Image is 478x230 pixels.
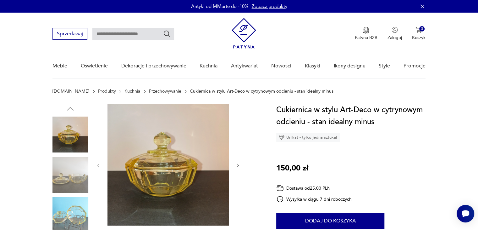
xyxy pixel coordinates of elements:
button: Dodaj do koszyka [276,213,384,229]
img: Zdjęcie produktu Cukiernica w stylu Art-Deco w cytrynowym odcieniu - stan idealny minus [52,117,88,152]
img: Ikona diamentu [279,135,284,140]
a: Produkty [98,89,116,94]
img: Ikona medalu [363,27,369,34]
p: 150,00 zł [276,162,308,174]
a: Nowości [271,54,291,78]
a: Klasyki [305,54,320,78]
div: Unikat - tylko jedna sztuka! [276,133,340,142]
iframe: Smartsupp widget button [457,205,474,222]
h1: Cukiernica w stylu Art-Deco w cytrynowym odcieniu - stan idealny minus [276,104,426,128]
img: Patyna - sklep z meblami i dekoracjami vintage [232,18,256,49]
button: 0Koszyk [412,27,426,41]
p: Zaloguj [387,35,402,41]
a: Meble [52,54,67,78]
button: Zaloguj [387,27,402,41]
img: Ikona koszyka [415,27,422,33]
a: Dekoracje i przechowywanie [121,54,186,78]
p: Antyki od MMarte do -10% [191,3,249,9]
a: Promocje [404,54,426,78]
div: Dostawa od 25,00 PLN [276,184,352,192]
img: Ikonka użytkownika [392,27,398,33]
p: Cukiernica w stylu Art-Deco w cytrynowym odcieniu - stan idealny minus [190,89,333,94]
a: Antykwariat [231,54,258,78]
div: Wysyłka w ciągu 7 dni roboczych [276,195,352,203]
a: Oświetlenie [81,54,108,78]
a: Kuchnia [200,54,217,78]
a: [DOMAIN_NAME] [52,89,89,94]
a: Ikony designu [333,54,365,78]
div: 0 [419,26,425,32]
img: Ikona dostawy [276,184,284,192]
a: Zobacz produkty [252,3,287,9]
a: Sprzedawaj [52,32,87,37]
img: Zdjęcie produktu Cukiernica w stylu Art-Deco w cytrynowym odcieniu - stan idealny minus [107,104,229,226]
a: Przechowywanie [149,89,181,94]
a: Ikona medaluPatyna B2B [355,27,377,41]
a: Style [379,54,390,78]
button: Sprzedawaj [52,28,87,40]
button: Szukaj [163,30,171,37]
p: Patyna B2B [355,35,377,41]
button: Patyna B2B [355,27,377,41]
img: Zdjęcie produktu Cukiernica w stylu Art-Deco w cytrynowym odcieniu - stan idealny minus [52,157,88,193]
a: Kuchnia [124,89,140,94]
p: Koszyk [412,35,426,41]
